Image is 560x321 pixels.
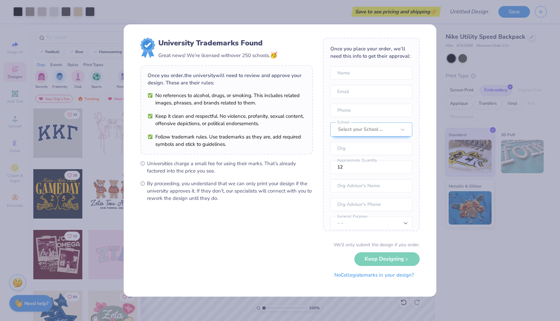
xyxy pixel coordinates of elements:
[148,92,306,106] li: No references to alcohol, drugs, or smoking. This includes related images, phrases, and brands re...
[148,72,306,86] div: Once you order, the university will need to review and approve your design. These are their rules:
[329,268,420,282] button: NoCollegiatemarks in your design?
[147,160,313,175] span: Universities charge a small fee for using their marks. That’s already factored into the price you...
[158,38,277,48] div: University Trademarks Found
[334,241,420,248] div: We’ll only submit the design if you order.
[140,38,155,58] img: license-marks-badge.png
[330,104,412,117] input: Phone
[330,179,412,193] input: Org Advisor's Name
[330,85,412,98] input: Email
[330,160,412,174] input: Approximate Quantity
[330,142,412,155] input: Org
[148,112,306,127] li: Keep it clean and respectful. No violence, profanity, sexual content, offensive depictions, or po...
[330,198,412,211] input: Org Advisor's Phone
[330,66,412,80] input: Name
[270,51,277,59] span: 🥳
[158,51,277,60] div: Great news! We’re licensed with over 250 schools.
[148,133,306,148] li: Follow trademark rules. Use trademarks as they are, add required symbols and stick to guidelines.
[330,45,412,60] div: Once you place your order, we’ll need this info to get their approval:
[147,180,313,202] span: By proceeding, you understand that we can only print your design if the university approves it. I...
